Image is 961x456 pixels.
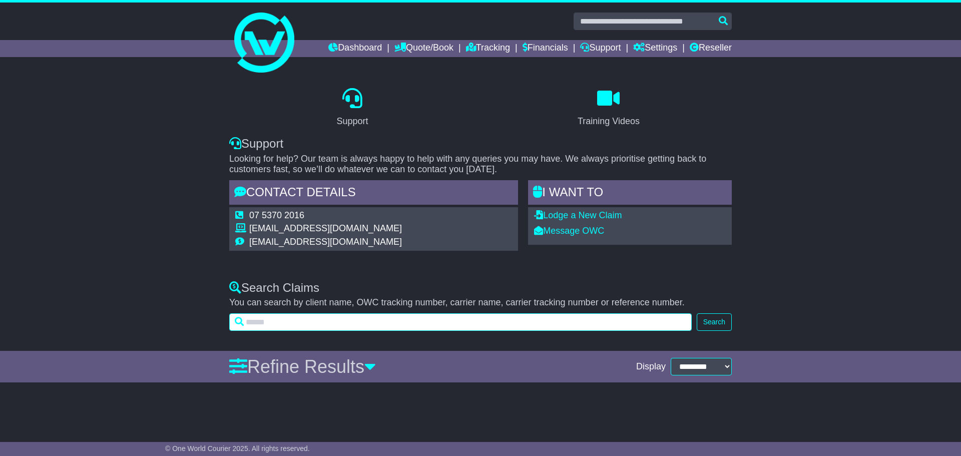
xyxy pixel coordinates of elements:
div: I WANT to [528,180,732,207]
td: [EMAIL_ADDRESS][DOMAIN_NAME] [249,223,402,237]
a: Message OWC [534,226,604,236]
a: Financials [523,40,568,57]
a: Quote/Book [394,40,453,57]
p: You can search by client name, OWC tracking number, carrier name, carrier tracking number or refe... [229,297,732,308]
a: Dashboard [328,40,382,57]
div: Contact Details [229,180,518,207]
p: Looking for help? Our team is always happy to help with any queries you may have. We always prior... [229,154,732,175]
a: Support [330,85,374,132]
td: 07 5370 2016 [249,210,402,224]
a: Settings [633,40,677,57]
div: Search Claims [229,281,732,295]
a: Tracking [466,40,510,57]
div: Training Videos [578,115,640,128]
td: [EMAIL_ADDRESS][DOMAIN_NAME] [249,237,402,248]
a: Refine Results [229,356,376,377]
button: Search [697,313,732,331]
span: © One World Courier 2025. All rights reserved. [165,444,310,452]
div: Support [336,115,368,128]
a: Support [580,40,621,57]
div: Support [229,137,732,151]
a: Lodge a New Claim [534,210,622,220]
span: Display [636,361,666,372]
a: Training Videos [571,85,646,132]
a: Reseller [690,40,732,57]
